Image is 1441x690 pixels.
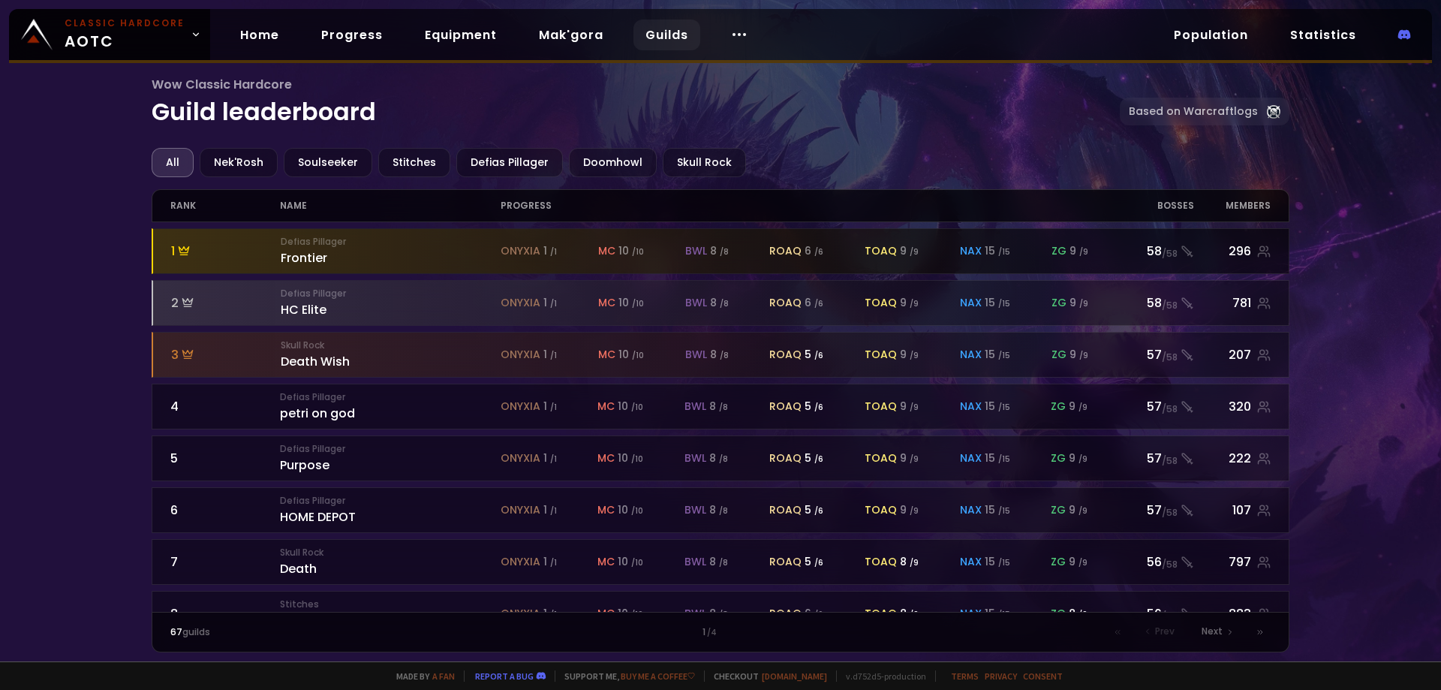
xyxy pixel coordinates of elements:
[1120,98,1289,125] a: Based on Warcraftlogs
[152,487,1290,533] a: 6Defias PillagerHOME DEPOTonyxia 1 /1mc 10 /10bwl 8 /8roaq 5 /6toaq 9 /9nax 15 /15zg 9 /957/58107
[769,502,802,518] span: roaq
[1069,347,1088,363] div: 9
[632,350,644,361] small: / 10
[910,350,919,361] small: / 9
[597,450,615,466] span: mc
[1194,294,1271,312] div: 781
[543,606,557,622] div: 1
[378,148,450,177] div: Stitches
[685,347,707,363] span: bwl
[280,546,500,578] div: Death
[998,350,1010,361] small: / 15
[704,670,827,682] span: Checkout
[631,557,643,568] small: / 10
[836,670,926,682] span: v. d752d5 - production
[1106,397,1193,416] div: 57
[501,554,540,570] span: onyxia
[621,670,695,682] a: Buy me a coffee
[985,243,1010,259] div: 15
[618,554,643,570] div: 10
[1051,554,1066,570] span: zg
[618,606,643,622] div: 10
[597,399,615,414] span: mc
[1079,350,1088,361] small: / 9
[170,449,281,468] div: 5
[550,453,557,465] small: / 1
[569,148,657,177] div: Doomhowl
[910,246,919,258] small: / 9
[1162,454,1178,468] small: / 58
[998,298,1010,309] small: / 15
[900,606,919,622] div: 8
[9,9,210,60] a: Classic HardcoreAOTC
[501,190,1106,221] div: progress
[228,20,291,50] a: Home
[865,502,897,518] span: toaq
[1106,553,1193,571] div: 56
[762,670,827,682] a: [DOMAIN_NAME]
[1162,402,1178,416] small: / 58
[1194,242,1271,261] div: 296
[769,295,802,311] span: roaq
[805,554,823,570] div: 5
[685,243,707,259] span: bwl
[769,243,802,259] span: roaq
[1194,397,1271,416] div: 320
[309,20,395,50] a: Progress
[805,502,823,518] div: 5
[709,502,728,518] div: 8
[550,402,557,413] small: / 1
[527,20,615,50] a: Mak'gora
[805,243,823,259] div: 6
[998,246,1010,258] small: / 15
[951,670,979,682] a: Terms
[280,598,500,611] small: Stitches
[1069,399,1088,414] div: 9
[1051,399,1066,414] span: zg
[1106,190,1193,221] div: Bosses
[1202,625,1223,638] span: Next
[281,339,501,371] div: Death Wish
[814,246,823,258] small: / 6
[900,243,919,259] div: 9
[710,295,729,311] div: 8
[1106,604,1193,623] div: 56
[597,502,615,518] span: mc
[280,442,500,475] div: Purpose
[543,347,557,363] div: 1
[550,609,557,620] small: / 1
[960,502,982,518] span: nax
[618,295,644,311] div: 10
[684,502,706,518] span: bwl
[152,539,1290,585] a: 7Skull RockDeathonyxia 1 /1mc 10 /10bwl 8 /8roaq 5 /6toaq 8 /9nax 15 /15zg 9 /956/58797
[769,554,802,570] span: roaq
[171,294,281,312] div: 2
[633,20,700,50] a: Guilds
[152,332,1290,378] a: 3Skull RockDeath Wishonyxia 1 /1mc 10 /10bwl 8 /8roaq 5 /6toaq 9 /9nax 15 /15zg 9 /957/58207
[1069,606,1088,622] div: 8
[284,148,372,177] div: Soulseeker
[684,399,706,414] span: bwl
[501,450,540,466] span: onyxia
[985,554,1010,570] div: 15
[910,609,919,620] small: / 9
[960,606,982,622] span: nax
[171,242,281,261] div: 1
[960,554,982,570] span: nax
[1051,502,1066,518] span: zg
[769,450,802,466] span: roaq
[280,390,500,404] small: Defias Pillager
[1155,625,1175,638] span: Prev
[805,295,823,311] div: 6
[631,402,643,413] small: / 10
[170,604,281,623] div: 8
[865,295,897,311] span: toaq
[814,609,823,620] small: / 6
[550,557,557,568] small: / 1
[170,397,281,416] div: 4
[1078,557,1088,568] small: / 9
[985,670,1017,682] a: Privacy
[1162,558,1178,571] small: / 58
[152,75,1121,94] span: Wow Classic Hardcore
[960,399,982,414] span: nax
